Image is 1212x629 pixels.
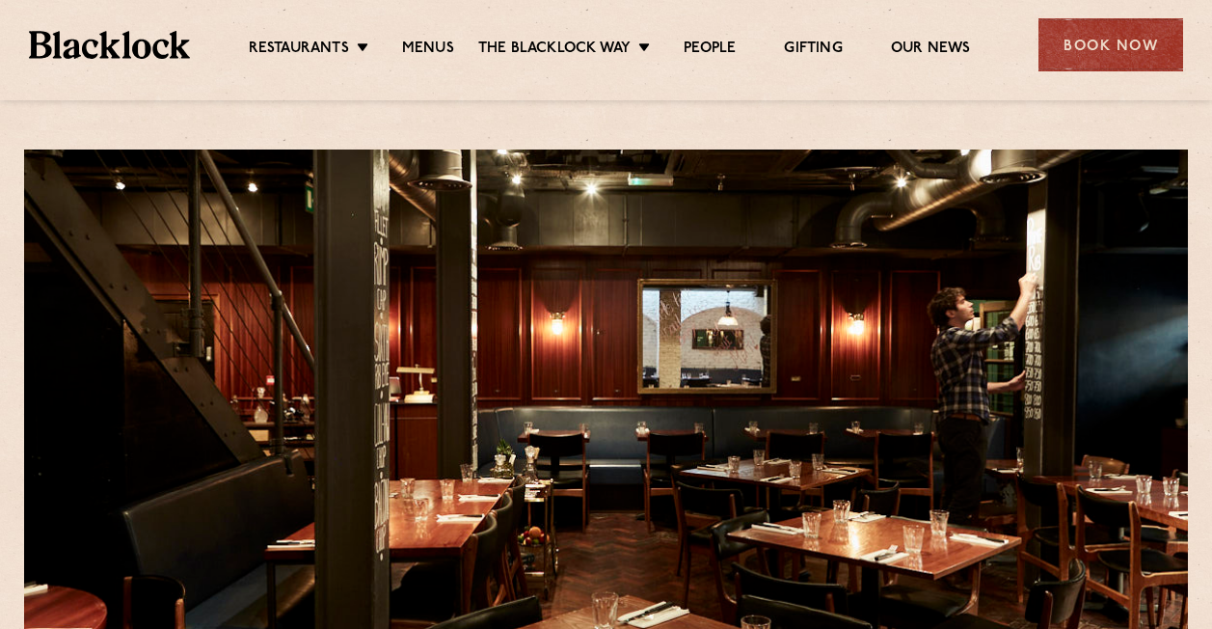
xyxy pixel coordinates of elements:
[784,40,842,61] a: Gifting
[891,40,971,61] a: Our News
[1038,18,1183,71] div: Book Now
[402,40,454,61] a: Menus
[29,31,190,58] img: BL_Textured_Logo-footer-cropped.svg
[684,40,736,61] a: People
[478,40,631,61] a: The Blacklock Way
[249,40,349,61] a: Restaurants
